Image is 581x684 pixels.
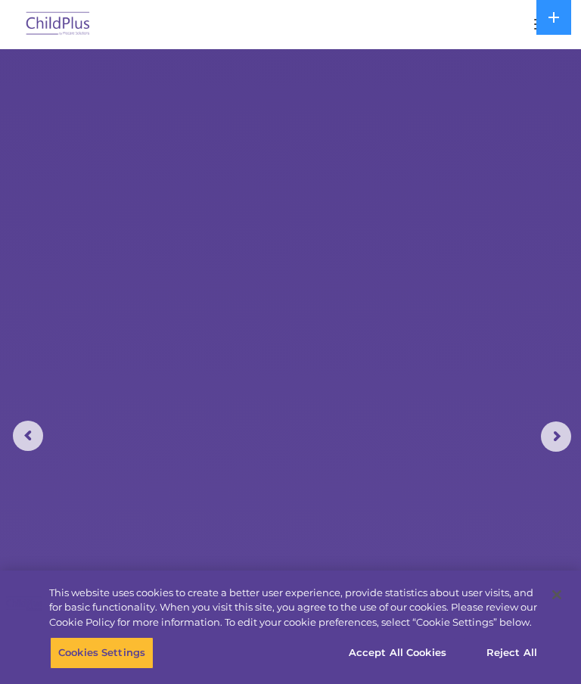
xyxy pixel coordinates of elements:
button: Close [540,578,573,611]
button: Cookies Settings [50,637,154,669]
button: Reject All [464,637,559,669]
div: This website uses cookies to create a better user experience, provide statistics about user visit... [49,586,540,630]
img: ChildPlus by Procare Solutions [23,7,94,42]
button: Accept All Cookies [340,637,455,669]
